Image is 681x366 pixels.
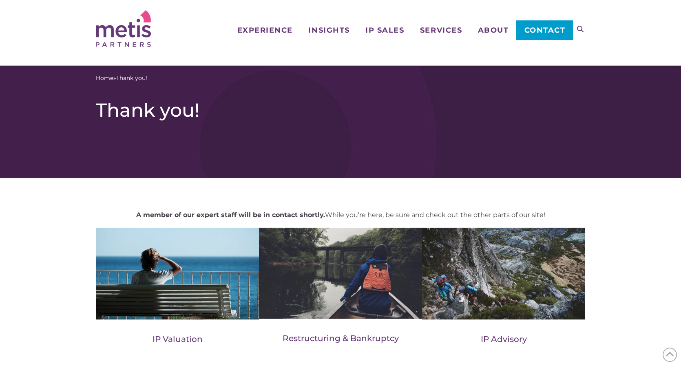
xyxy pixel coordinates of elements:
h1: Thank you! [96,99,585,122]
span: IP Sales [365,27,404,34]
span: Thank you! [116,74,147,82]
a: Restructuring & Bankruptcy [283,333,399,343]
a: IP Advisory [481,334,527,344]
span: Back to Top [663,348,677,362]
span: Contact [524,27,566,34]
span: Experience [237,27,293,34]
span: » [96,74,147,82]
img: Metis Partners [96,10,151,47]
a: Home [96,74,113,82]
strong: A member of our expert staff will be in contact shortly. [136,211,325,219]
span: Insights [308,27,349,34]
span: Services [420,27,462,34]
a: IP Valuation [153,334,203,344]
span: About [478,27,509,34]
a: Contact [516,20,573,40]
p: While you’re here, be sure and check out the other parts of our site! [96,211,585,219]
